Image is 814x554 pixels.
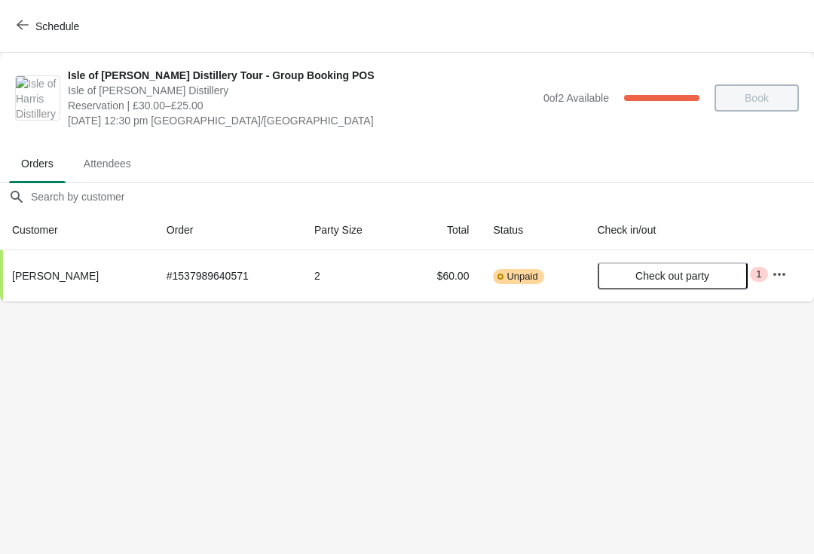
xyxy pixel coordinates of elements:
button: Schedule [8,13,91,40]
th: Check in/out [586,210,760,250]
img: Isle of Harris Distillery Tour - Group Booking POS [16,76,60,120]
td: # 1537989640571 [155,250,302,301]
span: Orders [9,150,66,177]
span: Isle of [PERSON_NAME] Distillery Tour - Group Booking POS [68,68,536,83]
input: Search by customer [30,183,814,210]
td: $60.00 [402,250,481,301]
td: 2 [302,250,402,301]
span: [PERSON_NAME] [12,270,99,282]
th: Total [402,210,481,250]
th: Party Size [302,210,402,250]
span: 0 of 2 Available [543,92,609,104]
span: Schedule [35,20,79,32]
span: 1 [756,268,761,280]
span: Isle of [PERSON_NAME] Distillery [68,83,536,98]
span: Reservation | £30.00–£25.00 [68,98,536,113]
button: Check out party [598,262,748,289]
span: Unpaid [506,271,537,283]
th: Status [481,210,585,250]
span: [DATE] 12:30 pm [GEOGRAPHIC_DATA]/[GEOGRAPHIC_DATA] [68,113,536,128]
span: Check out party [635,270,709,282]
th: Order [155,210,302,250]
span: Attendees [72,150,143,177]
